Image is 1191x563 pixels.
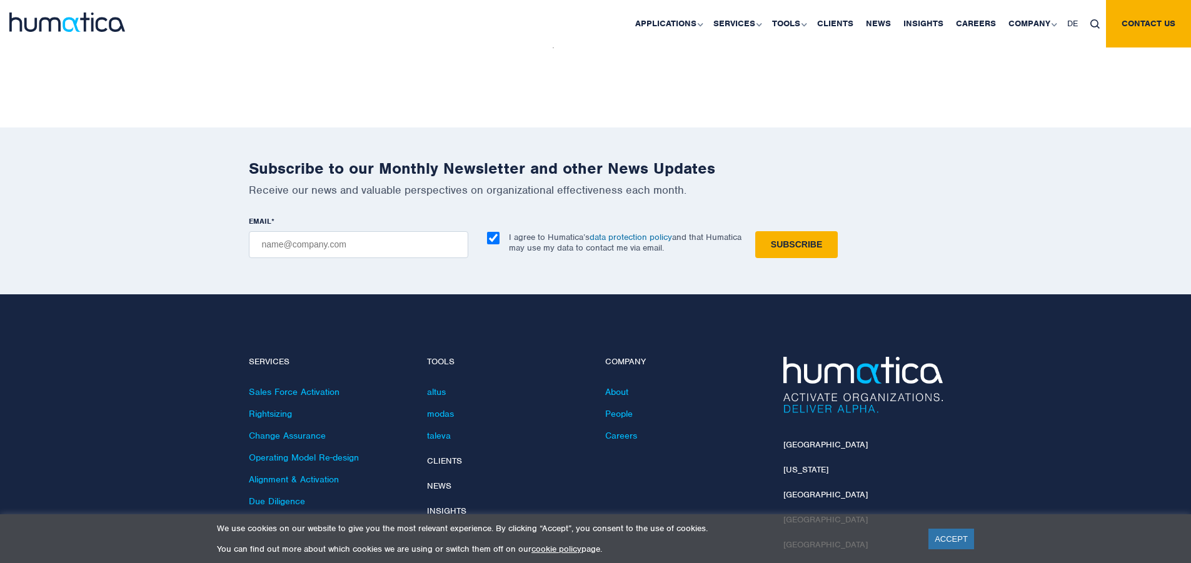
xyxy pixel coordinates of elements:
[605,408,633,419] a: People
[755,231,838,258] input: Subscribe
[427,481,451,491] a: News
[249,357,408,367] h4: Services
[531,544,581,554] a: cookie policy
[605,430,637,441] a: Careers
[249,216,271,226] span: EMAIL
[928,529,974,549] a: ACCEPT
[249,386,339,397] a: Sales Force Activation
[783,464,828,475] a: [US_STATE]
[217,523,913,534] p: We use cookies on our website to give you the most relevant experience. By clicking “Accept”, you...
[249,183,943,197] p: Receive our news and valuable perspectives on organizational effectiveness each month.
[249,474,339,485] a: Alignment & Activation
[605,386,628,397] a: About
[217,544,913,554] p: You can find out more about which cookies we are using or switch them off on our page.
[783,357,943,413] img: Humatica
[249,452,359,463] a: Operating Model Re-design
[249,231,468,258] input: name@company.com
[427,357,586,367] h4: Tools
[590,232,672,242] a: data protection policy
[427,430,451,441] a: taleva
[249,496,305,507] a: Due Diligence
[605,357,765,367] h4: Company
[427,506,466,516] a: Insights
[427,386,446,397] a: altus
[427,408,454,419] a: modas
[427,456,462,466] a: Clients
[249,430,326,441] a: Change Assurance
[509,232,741,253] p: I agree to Humatica’s and that Humatica may use my data to contact me via email.
[1090,19,1100,29] img: search_icon
[249,159,943,178] h2: Subscribe to our Monthly Newsletter and other News Updates
[1067,18,1078,29] span: DE
[249,408,292,419] a: Rightsizing
[9,12,125,32] img: logo
[783,489,868,500] a: [GEOGRAPHIC_DATA]
[487,232,500,244] input: I agree to Humatica’sdata protection policyand that Humatica may use my data to contact me via em...
[783,439,868,450] a: [GEOGRAPHIC_DATA]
